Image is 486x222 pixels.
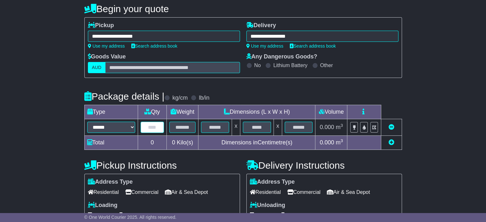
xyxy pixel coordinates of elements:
[84,4,402,14] h4: Begin your quote
[116,210,138,220] span: Tail Lift
[278,210,300,220] span: Tail Lift
[88,210,110,220] span: Forklift
[320,62,333,68] label: Other
[389,139,394,146] a: Add new item
[131,43,177,49] a: Search address book
[138,136,167,150] td: 0
[274,119,282,136] td: x
[88,187,119,197] span: Residential
[341,138,343,143] sup: 3
[336,124,343,130] span: m
[315,105,347,119] td: Volume
[125,187,158,197] span: Commercial
[341,123,343,128] sup: 3
[172,139,175,146] span: 0
[250,179,295,186] label: Address Type
[320,139,334,146] span: 0.000
[88,62,106,73] label: AUD
[199,95,209,102] label: lb/in
[198,136,315,150] td: Dimensions in Centimetre(s)
[88,179,133,186] label: Address Type
[327,187,370,197] span: Air & Sea Depot
[167,136,198,150] td: Kilo(s)
[198,105,315,119] td: Dimensions (L x W x H)
[250,187,281,197] span: Residential
[273,62,307,68] label: Lithium Battery
[389,124,394,130] a: Remove this item
[232,119,240,136] td: x
[290,43,336,49] a: Search address book
[167,105,198,119] td: Weight
[336,139,343,146] span: m
[254,62,261,68] label: No
[88,53,126,60] label: Goods Value
[84,91,165,102] h4: Package details |
[250,202,285,209] label: Unloading
[246,160,402,171] h4: Delivery Instructions
[88,43,125,49] a: Use my address
[84,136,138,150] td: Total
[287,187,320,197] span: Commercial
[246,43,283,49] a: Use my address
[84,105,138,119] td: Type
[250,210,272,220] span: Forklift
[88,22,114,29] label: Pickup
[88,202,118,209] label: Loading
[84,215,177,220] span: © One World Courier 2025. All rights reserved.
[138,105,167,119] td: Qty
[165,187,208,197] span: Air & Sea Depot
[246,22,276,29] label: Delivery
[246,53,317,60] label: Any Dangerous Goods?
[320,124,334,130] span: 0.000
[172,95,188,102] label: kg/cm
[84,160,240,171] h4: Pickup Instructions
